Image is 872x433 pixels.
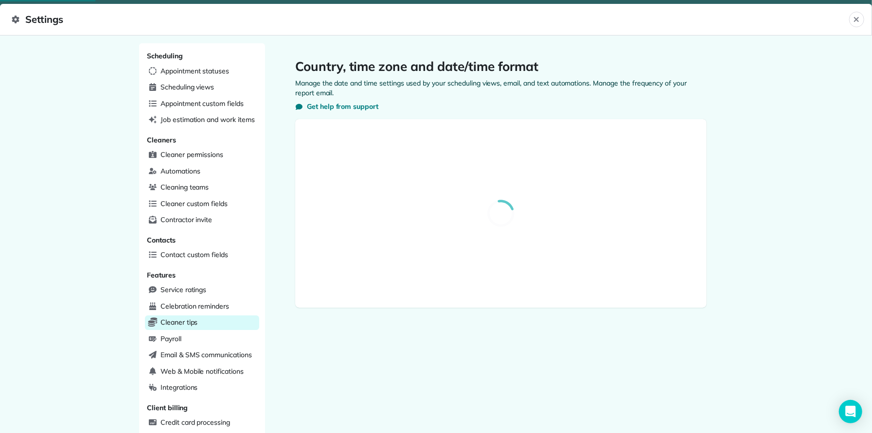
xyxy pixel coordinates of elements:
a: Cleaner tips [145,315,259,330]
span: Cleaners [147,136,176,144]
span: Contact custom fields [160,250,228,260]
span: Appointment custom fields [160,99,244,108]
h1: Country, time zone and date/time format [295,59,707,74]
p: Manage the date and time settings used by your scheduling views, email, and text automations. Man... [295,78,707,98]
span: Scheduling views [160,82,214,92]
a: Cleaner custom fields [145,197,259,211]
a: Web & Mobile notifications [145,364,259,379]
span: Get help from support [307,102,378,111]
span: Appointment statuses [160,66,229,76]
span: Email & SMS communications [160,350,252,360]
a: Cleaning teams [145,180,259,195]
span: Scheduling [147,52,183,60]
a: Appointment custom fields [145,97,259,111]
button: Close [849,12,864,27]
span: Settings [12,12,849,27]
a: Cleaner permissions [145,148,259,162]
div: Open Intercom Messenger [839,400,862,423]
a: Scheduling views [145,80,259,95]
span: Client billing [147,403,188,412]
span: Celebration reminders [160,301,229,311]
span: Automations [160,166,200,176]
a: Appointment statuses [145,64,259,79]
span: Payroll [160,334,181,344]
a: Contractor invite [145,213,259,227]
span: Features [147,271,176,279]
a: Service ratings [145,283,259,297]
span: Credit card processing [160,417,230,427]
span: Cleaner tips [160,317,198,327]
a: Integrations [145,381,259,395]
a: Contact custom fields [145,248,259,262]
a: Celebration reminders [145,299,259,314]
span: Cleaner custom fields [160,199,228,208]
span: Web & Mobile notifications [160,366,244,376]
a: Payroll [145,332,259,346]
span: Service ratings [160,285,206,294]
span: Cleaner permissions [160,150,223,159]
span: Cleaning teams [160,182,209,192]
span: Integrations [160,382,198,392]
a: Email & SMS communications [145,348,259,363]
span: Job estimation and work items [160,115,255,124]
span: Contacts [147,236,176,244]
a: Automations [145,164,259,179]
button: Get help from support [295,102,378,111]
a: Job estimation and work items [145,113,259,127]
a: Credit card processing [145,416,259,430]
span: Contractor invite [160,215,212,225]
